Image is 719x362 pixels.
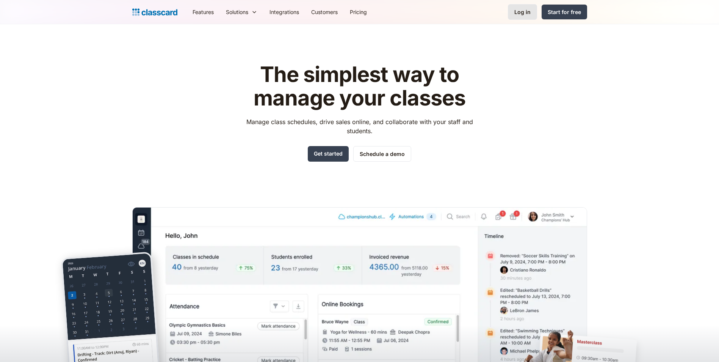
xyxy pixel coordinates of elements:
a: home [132,7,177,17]
h1: The simplest way to manage your classes [239,63,480,110]
a: Schedule a demo [353,146,411,162]
a: Customers [305,3,344,20]
a: Get started [308,146,349,162]
div: Log in [514,8,531,16]
div: Solutions [220,3,263,20]
a: Features [186,3,220,20]
a: Integrations [263,3,305,20]
a: Pricing [344,3,373,20]
p: Manage class schedules, drive sales online, and collaborate with your staff and students. [239,117,480,135]
div: Solutions [226,8,248,16]
a: Log in [508,4,537,20]
a: Start for free [542,5,587,19]
div: Start for free [548,8,581,16]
